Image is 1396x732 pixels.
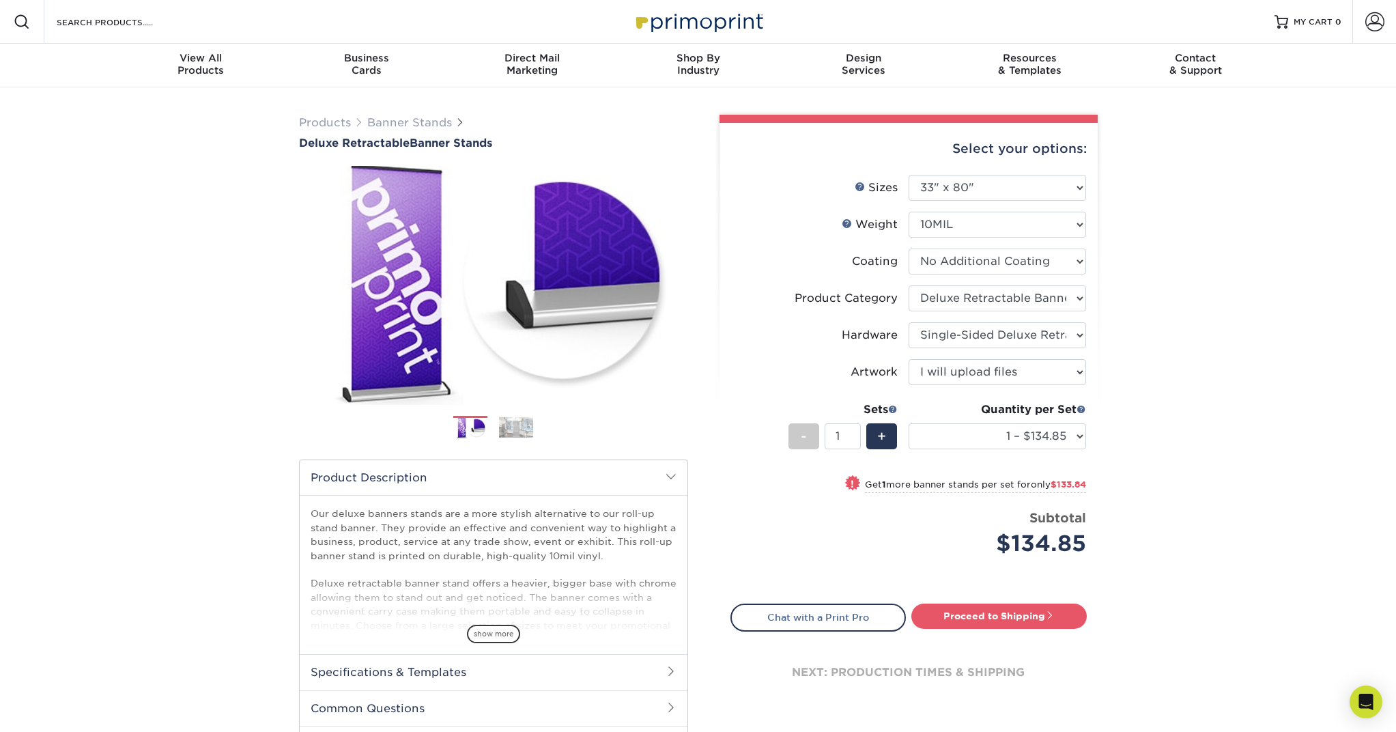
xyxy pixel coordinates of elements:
div: Industry [615,52,781,76]
div: Services [781,52,947,76]
img: Deluxe Retractable 01 [299,151,688,420]
span: Deluxe Retractable [299,137,410,150]
input: SEARCH PRODUCTS..... [55,14,188,30]
h2: Common Questions [300,690,687,726]
span: View All [118,52,284,64]
strong: 1 [882,479,886,490]
a: Direct MailMarketing [449,44,615,87]
h2: Product Description [300,460,687,495]
div: & Support [1113,52,1279,76]
span: ! [851,477,854,491]
strong: Subtotal [1029,510,1086,525]
img: Primoprint [630,7,767,36]
div: Open Intercom Messenger [1350,686,1382,718]
span: + [877,426,886,447]
div: Hardware [842,327,898,343]
span: Shop By [615,52,781,64]
p: Our deluxe banners stands are a more stylish alternative to our roll-up stand banner. They provid... [311,507,676,646]
div: Sizes [855,180,898,196]
a: Deluxe RetractableBanner Stands [299,137,688,150]
a: DesignServices [781,44,947,87]
div: Product Category [795,290,898,307]
div: Products [118,52,284,76]
div: & Templates [947,52,1113,76]
div: Cards [283,52,449,76]
a: Resources& Templates [947,44,1113,87]
span: - [801,426,807,447]
div: Artwork [851,364,898,380]
a: View AllProducts [118,44,284,87]
a: Banner Stands [367,116,452,129]
div: Sets [788,402,898,418]
a: Contact& Support [1113,44,1279,87]
img: Banner Stands 01 [453,417,487,440]
div: next: production times & shipping [730,632,1087,714]
a: Products [299,116,351,129]
span: show more [467,625,520,643]
div: Quantity per Set [909,402,1086,418]
span: 0 [1335,17,1341,27]
span: MY CART [1294,16,1333,28]
div: Weight [842,216,898,233]
div: Marketing [449,52,615,76]
div: $134.85 [919,527,1086,560]
div: Coating [852,253,898,270]
span: $133.84 [1051,479,1086,490]
span: Business [283,52,449,64]
h2: Specifications & Templates [300,654,687,690]
span: Resources [947,52,1113,64]
small: Get more banner stands per set for [865,479,1086,493]
a: Shop ByIndustry [615,44,781,87]
img: Banner Stands 02 [499,417,533,438]
span: only [1031,479,1086,490]
span: Contact [1113,52,1279,64]
a: BusinessCards [283,44,449,87]
div: Select your options: [730,123,1087,175]
h1: Banner Stands [299,137,688,150]
span: Design [781,52,947,64]
span: Direct Mail [449,52,615,64]
a: Proceed to Shipping [911,604,1087,628]
a: Chat with a Print Pro [730,604,906,631]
